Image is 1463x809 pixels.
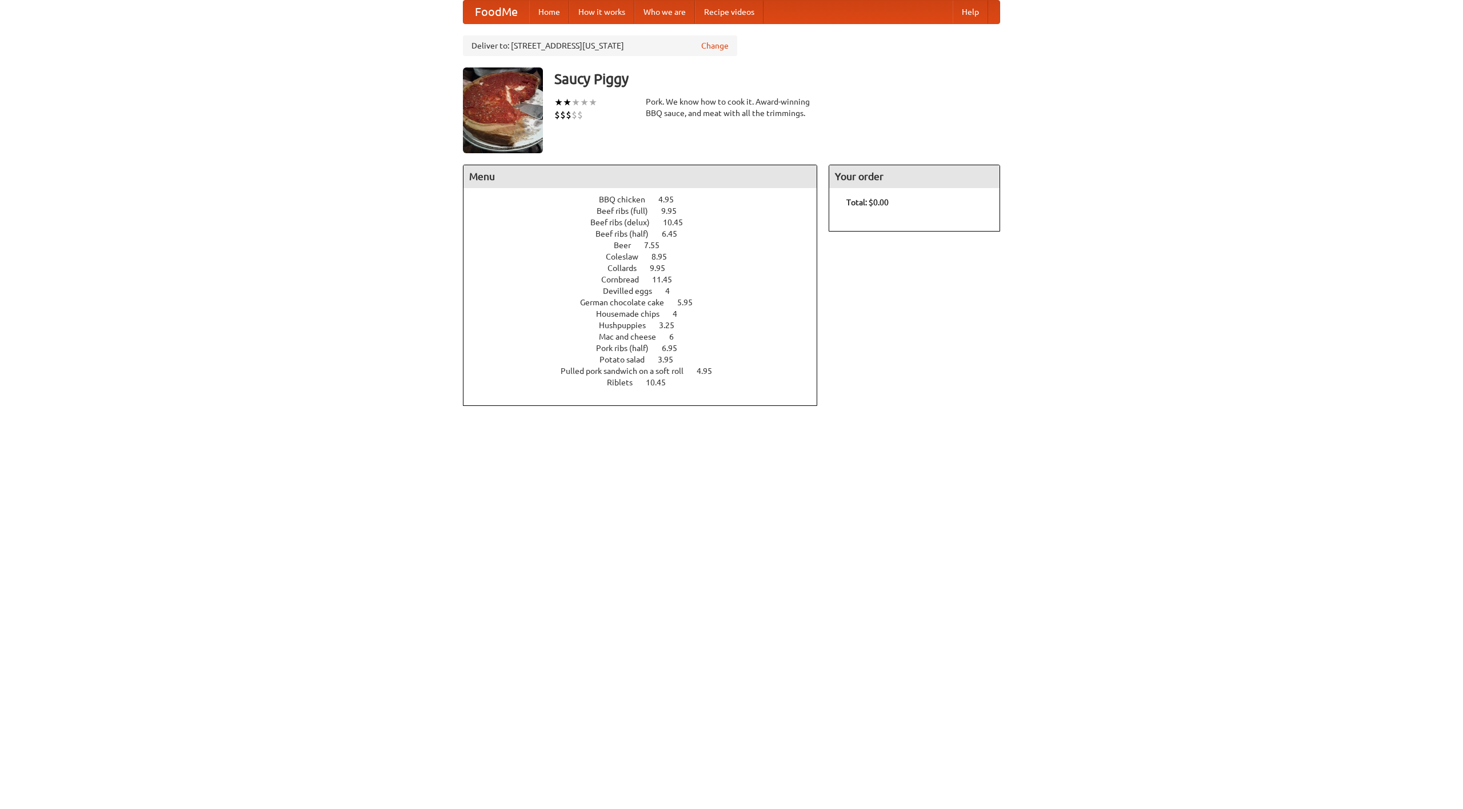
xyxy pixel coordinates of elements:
span: 5.95 [677,298,704,307]
span: 4.95 [658,195,685,204]
a: FoodMe [463,1,529,23]
li: ★ [589,96,597,109]
span: 10.45 [646,378,677,387]
a: Mac and cheese 6 [599,332,695,341]
li: ★ [580,96,589,109]
span: 3.25 [659,321,686,330]
div: Pork. We know how to cook it. Award-winning BBQ sauce, and meat with all the trimmings. [646,96,817,119]
a: Beef ribs (half) 6.45 [595,229,698,238]
span: Devilled eggs [603,286,663,296]
span: 10.45 [663,218,694,227]
span: Riblets [607,378,644,387]
h4: Your order [829,165,1000,188]
a: Cornbread 11.45 [601,275,693,284]
span: Pulled pork sandwich on a soft roll [561,366,695,376]
span: Hushpuppies [599,321,657,330]
a: Potato salad 3.95 [599,355,694,364]
span: Beef ribs (full) [597,206,659,216]
a: Home [529,1,569,23]
b: Total: $0.00 [846,198,889,207]
span: 6.45 [662,229,689,238]
a: Change [701,40,729,51]
span: Cornbread [601,275,650,284]
span: 9.95 [661,206,688,216]
a: Hushpuppies 3.25 [599,321,695,330]
span: Housemade chips [596,309,671,318]
li: $ [571,109,577,121]
span: Coleslaw [606,252,650,261]
div: Deliver to: [STREET_ADDRESS][US_STATE] [463,35,737,56]
span: German chocolate cake [580,298,675,307]
a: Pulled pork sandwich on a soft roll 4.95 [561,366,733,376]
span: 8.95 [651,252,678,261]
a: Who we are [634,1,695,23]
h3: Saucy Piggy [554,67,1000,90]
a: Coleslaw 8.95 [606,252,688,261]
a: Recipe videos [695,1,764,23]
a: Beer 7.55 [614,241,681,250]
span: BBQ chicken [599,195,657,204]
span: 3.95 [658,355,685,364]
span: Collards [607,264,648,273]
span: Pork ribs (half) [596,344,660,353]
h4: Menu [463,165,817,188]
span: Beef ribs (half) [595,229,660,238]
a: Pork ribs (half) 6.95 [596,344,698,353]
a: BBQ chicken 4.95 [599,195,695,204]
a: Beef ribs (delux) 10.45 [590,218,704,227]
a: German chocolate cake 5.95 [580,298,714,307]
span: 6 [669,332,685,341]
li: $ [566,109,571,121]
a: Devilled eggs 4 [603,286,691,296]
span: 4 [665,286,681,296]
span: 6.95 [662,344,689,353]
span: 4.95 [697,366,723,376]
span: 11.45 [652,275,683,284]
li: $ [554,109,560,121]
a: How it works [569,1,634,23]
a: Collards 9.95 [607,264,686,273]
span: Mac and cheese [599,332,667,341]
li: ★ [571,96,580,109]
a: Riblets 10.45 [607,378,687,387]
li: ★ [563,96,571,109]
span: Potato salad [599,355,656,364]
a: Housemade chips 4 [596,309,698,318]
span: 4 [673,309,689,318]
span: 7.55 [644,241,671,250]
span: 9.95 [650,264,677,273]
span: Beer [614,241,642,250]
a: Help [953,1,988,23]
li: ★ [554,96,563,109]
li: $ [560,109,566,121]
li: $ [577,109,583,121]
a: Beef ribs (full) 9.95 [597,206,698,216]
span: Beef ribs (delux) [590,218,661,227]
img: angular.jpg [463,67,543,153]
